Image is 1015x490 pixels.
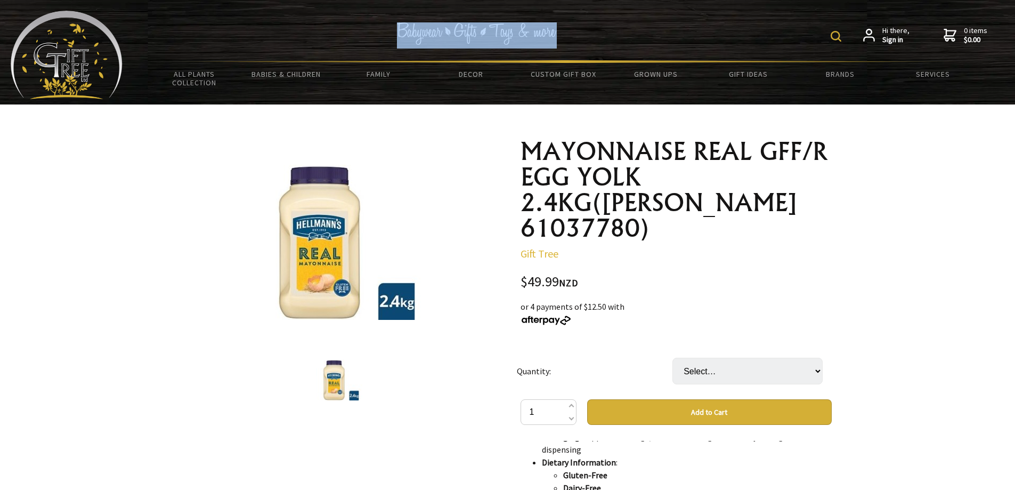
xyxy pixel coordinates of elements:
a: Gift Ideas [702,63,794,85]
a: Brands [794,63,887,85]
a: Gift Tree [521,247,558,260]
strong: Dietary Information [542,457,616,468]
strong: Sign in [882,35,910,45]
a: Decor [425,63,517,85]
img: product search [831,31,841,42]
img: Babyware - Gifts - Toys and more... [11,11,123,99]
img: MAYONNAISE REAL GFF/R EGG YOLK 2.4KG(HELLMANN'S 61037780) [250,165,428,320]
a: Grown Ups [610,63,702,85]
a: Family [332,63,425,85]
a: Services [887,63,979,85]
h1: MAYONNAISE REAL GFF/R EGG YOLK 2.4KG([PERSON_NAME] 61037780) [521,139,832,241]
strong: Packaging [542,431,580,442]
img: MAYONNAISE REAL GFF/R EGG YOLK 2.4KG(HELLMANN'S 61037780) [316,360,363,400]
div: $49.99 [521,275,832,290]
a: Hi there,Sign in [863,26,910,45]
a: All Plants Collection [148,63,240,94]
div: or 4 payments of $12.50 with [521,300,832,326]
strong: $0.00 [964,35,987,45]
span: NZD [559,277,578,289]
a: Custom Gift Box [517,63,610,85]
button: Add to Cart [587,399,832,425]
a: Babies & Children [240,63,332,85]
a: 0 items$0.00 [944,26,987,45]
strong: Gluten-Free [563,470,607,480]
img: Afterpay [521,316,572,325]
span: 0 items [964,26,987,45]
img: Babywear - Gifts - Toys & more [397,22,557,45]
span: Hi there, [882,26,910,45]
td: Quantity: [517,343,672,399]
li: : Supplied in a large, resealable 2.4kg tub for easy storage and dispensing [542,430,832,456]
